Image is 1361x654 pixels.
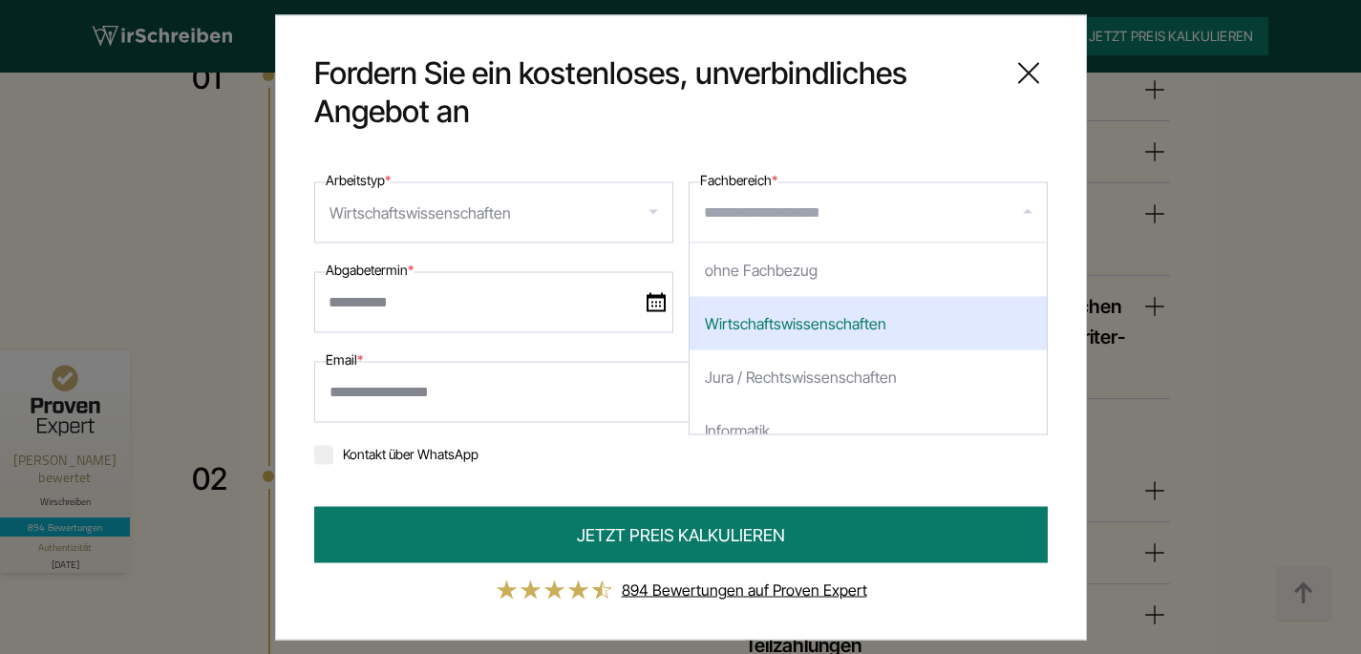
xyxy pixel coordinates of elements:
[690,403,1047,456] div: Informatik
[314,271,673,332] input: date
[690,296,1047,349] div: Wirtschaftswissenschaften
[314,445,478,461] label: Kontakt über WhatsApp
[326,168,391,191] label: Arbeitstyp
[622,580,867,599] a: 894 Bewertungen auf Proven Expert
[647,292,666,311] img: date
[326,258,414,281] label: Abgabetermin
[326,348,363,370] label: Email
[690,349,1047,403] div: Jura / Rechtswissenschaften
[314,506,1048,562] button: JETZT PREIS KALKULIEREN
[330,197,511,227] div: Wirtschaftswissenschaften
[690,243,1047,296] div: ohne Fachbezug
[700,168,777,191] label: Fachbereich
[314,53,994,130] span: Fordern Sie ein kostenloses, unverbindliches Angebot an
[577,521,785,547] span: JETZT PREIS KALKULIEREN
